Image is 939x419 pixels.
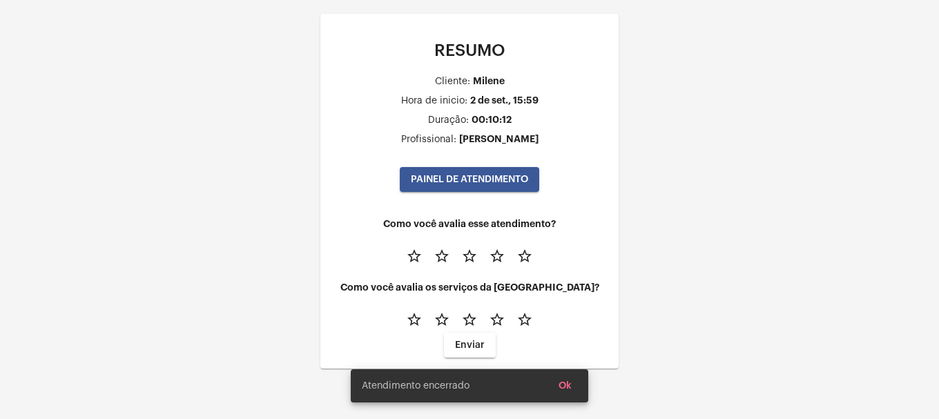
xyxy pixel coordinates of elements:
[406,311,423,328] mat-icon: star_border
[400,167,539,192] button: PAINEL DE ATENDIMENTO
[461,248,478,264] mat-icon: star_border
[489,248,505,264] mat-icon: star_border
[459,134,539,144] div: [PERSON_NAME]
[434,248,450,264] mat-icon: star_border
[489,311,505,328] mat-icon: star_border
[406,248,423,264] mat-icon: star_border
[428,115,469,126] div: Duração:
[331,41,608,59] p: RESUMO
[444,333,496,358] button: Enviar
[434,311,450,328] mat-icon: star_border
[435,77,470,87] div: Cliente:
[401,135,456,145] div: Profissional:
[455,340,485,350] span: Enviar
[331,282,608,293] h4: Como você avalia os serviços da [GEOGRAPHIC_DATA]?
[559,381,572,391] span: Ok
[461,311,478,328] mat-icon: star_border
[470,95,539,106] div: 2 de set., 15:59
[401,96,467,106] div: Hora de inicio:
[516,311,533,328] mat-icon: star_border
[473,76,505,86] div: Milene
[472,115,512,125] div: 00:10:12
[516,248,533,264] mat-icon: star_border
[331,219,608,229] h4: Como você avalia esse atendimento?
[411,175,528,184] span: PAINEL DE ATENDIMENTO
[362,379,469,393] span: Atendimento encerrado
